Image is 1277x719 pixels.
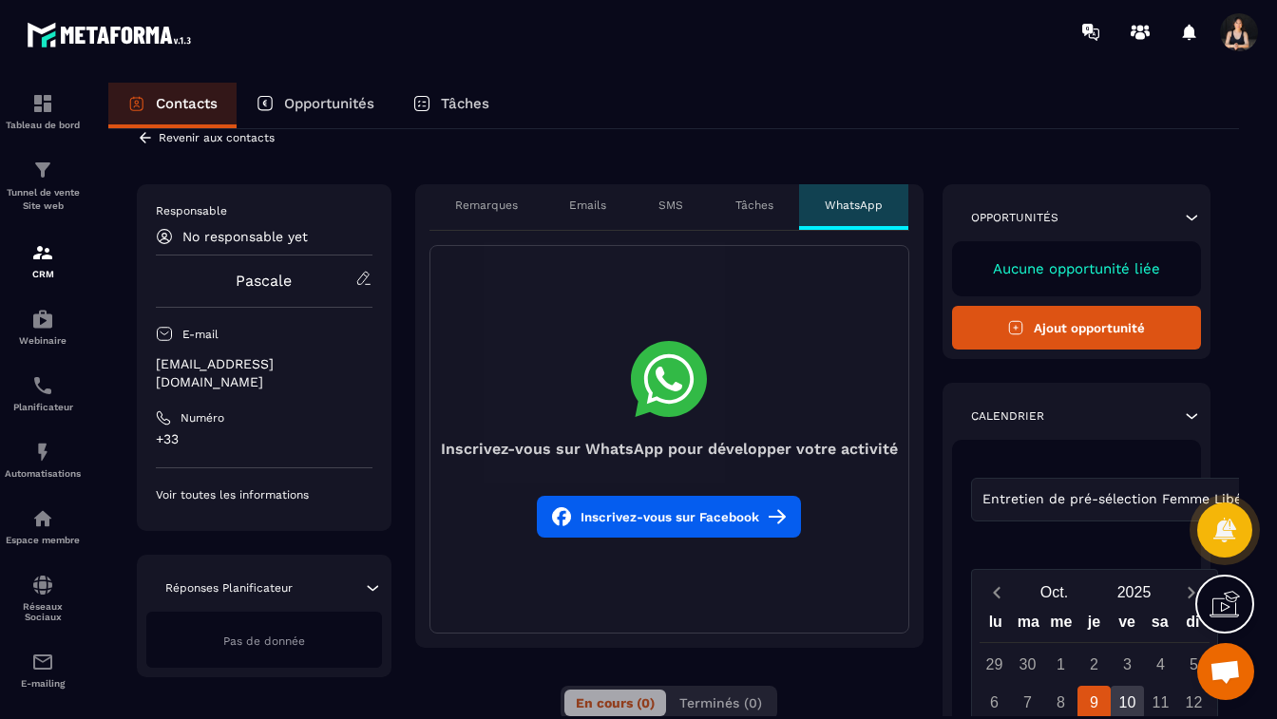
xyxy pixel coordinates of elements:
div: 8 [1044,686,1077,719]
div: 5 [1177,648,1210,681]
p: Revenir aux contacts [159,131,275,144]
a: automationsautomationsWebinaire [5,293,81,360]
div: 30 [1011,648,1044,681]
p: Webinaire [5,335,81,346]
a: automationsautomationsEspace membre [5,493,81,559]
div: 12 [1177,686,1210,719]
p: Automatisations [5,468,81,479]
img: formation [31,241,54,264]
button: Next month [1174,579,1210,605]
p: Opportunités [971,210,1058,225]
span: Pas de donnée [223,634,305,648]
p: Planificateur [5,402,81,412]
p: WhatsApp [825,198,883,213]
p: Numéro [181,410,224,426]
div: 29 [978,648,1011,681]
button: Open months overlay [1015,576,1095,609]
p: Aucune opportunité liée [971,260,1183,277]
a: Tâches [393,83,508,128]
a: Contacts [108,83,237,128]
a: automationsautomationsAutomatisations [5,426,81,493]
div: je [1077,609,1111,642]
button: Open years overlay [1095,576,1174,609]
img: social-network [31,574,54,596]
img: email [31,651,54,673]
div: 2 [1077,648,1111,681]
div: di [1176,609,1210,642]
div: 11 [1144,686,1177,719]
p: Remarques [455,198,518,213]
p: Voir toutes les informations [156,487,372,502]
p: [EMAIL_ADDRESS][DOMAIN_NAME] [156,355,372,391]
p: Tunnel de vente Site web [5,186,81,213]
div: me [1045,609,1078,642]
button: Terminés (0) [668,690,773,716]
img: automations [31,441,54,464]
div: 4 [1144,648,1177,681]
a: social-networksocial-networkRéseaux Sociaux [5,559,81,636]
a: formationformationTableau de bord [5,78,81,144]
p: Tâches [441,95,489,112]
p: SMS [658,198,683,213]
p: Contacts [156,95,218,112]
div: sa [1143,609,1176,642]
span: En cours (0) [576,695,655,710]
p: Opportunités [284,95,374,112]
button: En cours (0) [564,690,666,716]
p: Espace membre [5,535,81,545]
p: CRM [5,269,81,279]
div: Ouvrir le chat [1197,643,1254,700]
p: Tâches [735,198,773,213]
div: 9 [1077,686,1111,719]
p: E-mailing [5,678,81,689]
a: Opportunités [237,83,393,128]
div: ve [1111,609,1144,642]
p: Responsable [156,203,372,218]
div: 7 [1011,686,1044,719]
div: lu [979,609,1012,642]
p: Réponses Planificateur [165,580,293,596]
button: Inscrivez-vous sur Facebook [537,496,801,538]
div: 1 [1044,648,1077,681]
button: Ajout opportunité [952,306,1202,350]
a: schedulerschedulerPlanificateur [5,360,81,426]
p: Réseaux Sociaux [5,601,81,622]
img: scheduler [31,374,54,397]
div: 6 [978,686,1011,719]
h4: Inscrivez-vous sur WhatsApp pour développer votre activité [430,440,908,458]
p: No responsable yet [182,229,308,244]
img: logo [27,17,198,52]
img: automations [31,507,54,530]
p: E-mail [182,327,219,342]
img: formation [31,159,54,181]
a: Pascale [236,272,292,290]
p: Calendrier [971,408,1044,424]
span: Terminés (0) [679,695,762,710]
img: automations [31,308,54,331]
span: Entretien de pré-sélection Femme Libérée [979,489,1267,510]
button: Previous month [980,579,1015,605]
p: Tableau de bord [5,120,81,130]
a: formationformationCRM [5,227,81,293]
div: 3 [1111,648,1144,681]
div: 10 [1111,686,1144,719]
a: emailemailE-mailing [5,636,81,703]
div: ma [1012,609,1045,642]
p: +33 [156,430,372,448]
p: Emails [569,198,606,213]
img: formation [31,92,54,115]
a: formationformationTunnel de vente Site web [5,144,81,227]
